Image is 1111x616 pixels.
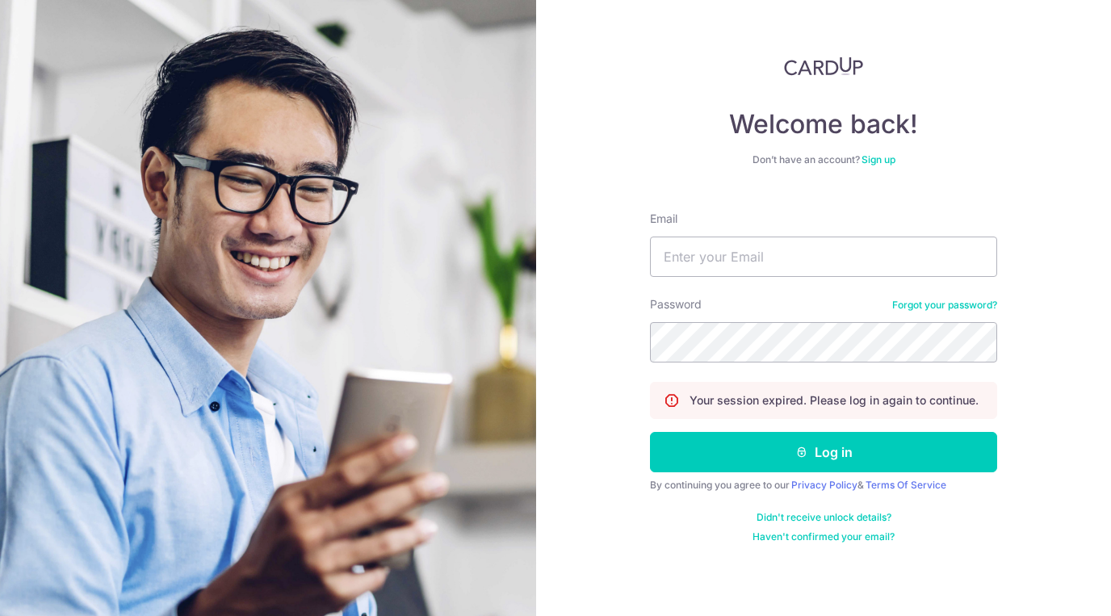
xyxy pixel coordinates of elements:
[650,479,997,492] div: By continuing you agree to our &
[650,432,997,472] button: Log in
[650,211,677,227] label: Email
[892,299,997,312] a: Forgot your password?
[791,479,857,491] a: Privacy Policy
[866,479,946,491] a: Terms Of Service
[650,108,997,140] h4: Welcome back!
[753,530,895,543] a: Haven't confirmed your email?
[757,511,891,524] a: Didn't receive unlock details?
[690,392,979,409] p: Your session expired. Please log in again to continue.
[650,237,997,277] input: Enter your Email
[650,153,997,166] div: Don’t have an account?
[784,57,863,76] img: CardUp Logo
[650,296,702,312] label: Password
[862,153,895,166] a: Sign up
